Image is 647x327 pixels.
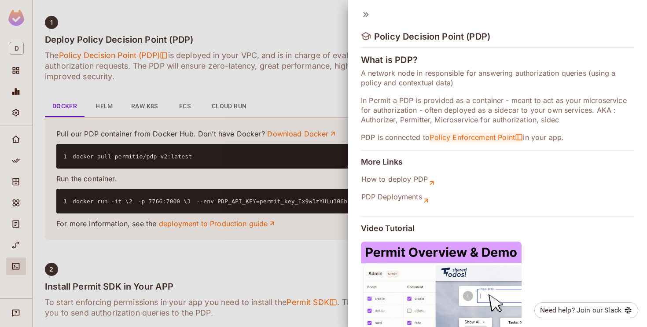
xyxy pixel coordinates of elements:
[361,132,634,142] p: PDP is connected to in your app.
[361,158,634,166] h5: More Links
[540,305,621,316] div: Need help? Join our Slack
[361,96,634,125] p: In Permit a PDP is provided as a container - meant to act as your microservice for authorization ...
[361,192,422,202] p: PDP Deployments
[361,174,428,184] p: How to deploy PDP
[361,192,430,209] a: PDP Deployments
[361,68,634,88] p: A network node in responsible for answering authorization queries (using a policy and contextual ...
[374,31,490,42] h4: Policy Decision Point (PDP)
[361,174,436,192] a: How to deploy PDP
[430,132,523,142] span: Policy Enforcement Point
[361,55,634,65] h4: What is PDP?
[361,224,634,233] h5: Video Tutorial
